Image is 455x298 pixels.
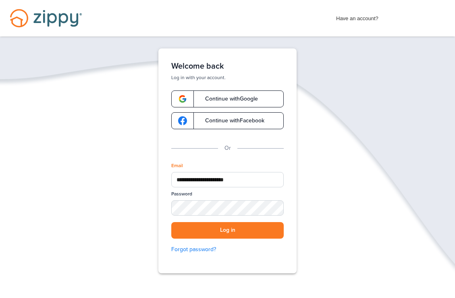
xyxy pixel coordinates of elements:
[197,118,264,124] span: Continue with Facebook
[178,94,187,103] img: google-logo
[224,144,231,153] p: Or
[171,172,284,187] input: Email
[171,61,284,71] h1: Welcome back
[171,162,183,169] label: Email
[171,90,284,107] a: google-logoContinue withGoogle
[171,200,284,216] input: Password
[171,245,284,254] a: Forgot password?
[171,191,192,197] label: Password
[178,116,187,125] img: google-logo
[171,222,284,239] button: Log in
[197,96,258,102] span: Continue with Google
[171,112,284,129] a: google-logoContinue withFacebook
[336,10,378,23] span: Have an account?
[171,74,284,81] p: Log in with your account.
